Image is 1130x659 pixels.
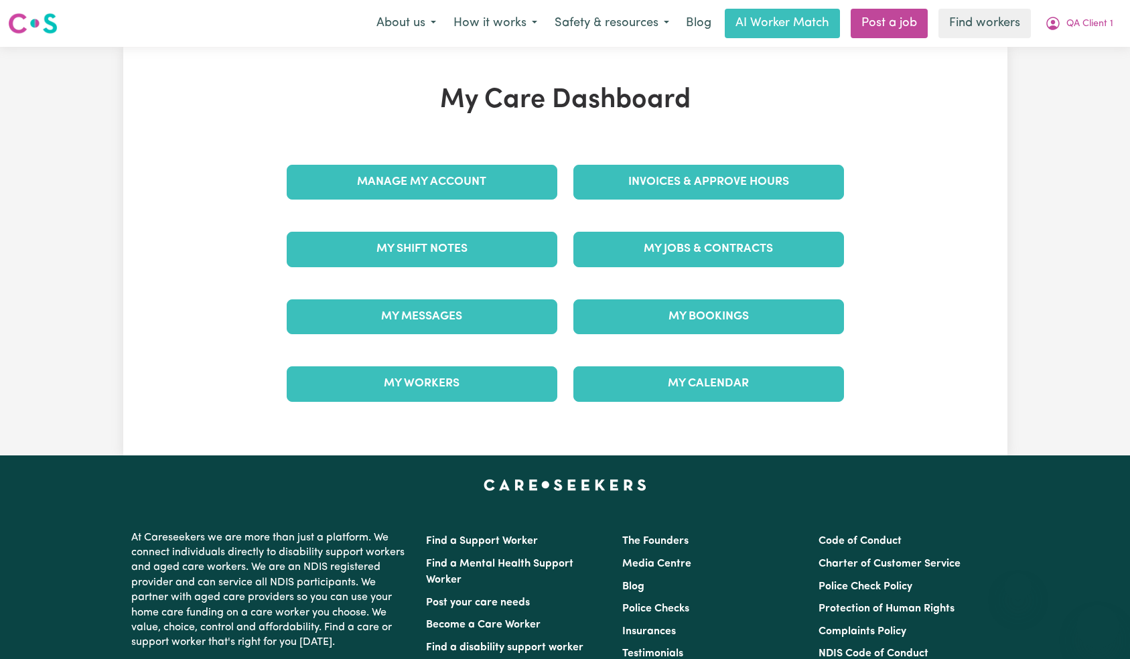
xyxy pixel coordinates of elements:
[287,366,557,401] a: My Workers
[819,603,955,614] a: Protection of Human Rights
[287,299,557,334] a: My Messages
[819,536,902,546] a: Code of Conduct
[1036,9,1122,38] button: My Account
[573,232,844,267] a: My Jobs & Contracts
[622,536,689,546] a: The Founders
[8,11,58,35] img: Careseekers logo
[131,525,410,656] p: At Careseekers we are more than just a platform. We connect individuals directly to disability su...
[725,9,840,38] a: AI Worker Match
[426,619,541,630] a: Become a Care Worker
[279,84,852,117] h1: My Care Dashboard
[622,648,683,659] a: Testimonials
[368,9,445,38] button: About us
[426,642,583,653] a: Find a disability support worker
[426,536,538,546] a: Find a Support Worker
[1005,573,1032,600] iframe: Close message
[819,626,906,637] a: Complaints Policy
[622,581,644,592] a: Blog
[287,165,557,200] a: Manage My Account
[622,626,676,637] a: Insurances
[622,559,691,569] a: Media Centre
[851,9,928,38] a: Post a job
[546,9,678,38] button: Safety & resources
[484,480,646,490] a: Careseekers home page
[1066,17,1113,31] span: QA Client 1
[573,366,844,401] a: My Calendar
[819,559,961,569] a: Charter of Customer Service
[938,9,1031,38] a: Find workers
[678,9,719,38] a: Blog
[819,581,912,592] a: Police Check Policy
[573,165,844,200] a: Invoices & Approve Hours
[1076,605,1119,648] iframe: Button to launch messaging window
[8,8,58,39] a: Careseekers logo
[573,299,844,334] a: My Bookings
[445,9,546,38] button: How it works
[819,648,928,659] a: NDIS Code of Conduct
[287,232,557,267] a: My Shift Notes
[622,603,689,614] a: Police Checks
[426,597,530,608] a: Post your care needs
[426,559,573,585] a: Find a Mental Health Support Worker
